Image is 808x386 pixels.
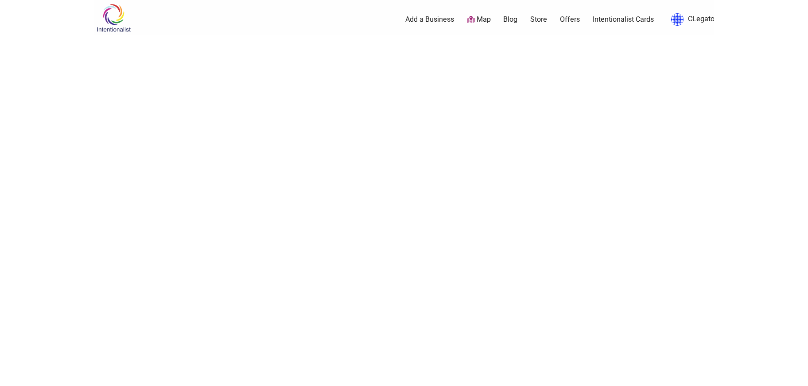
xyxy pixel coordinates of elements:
[467,15,491,25] a: Map
[593,15,654,24] a: Intentionalist Cards
[667,12,715,27] a: CLegato
[560,15,580,24] a: Offers
[503,15,517,24] a: Blog
[530,15,547,24] a: Store
[93,4,135,32] img: Intentionalist
[405,15,454,24] a: Add a Business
